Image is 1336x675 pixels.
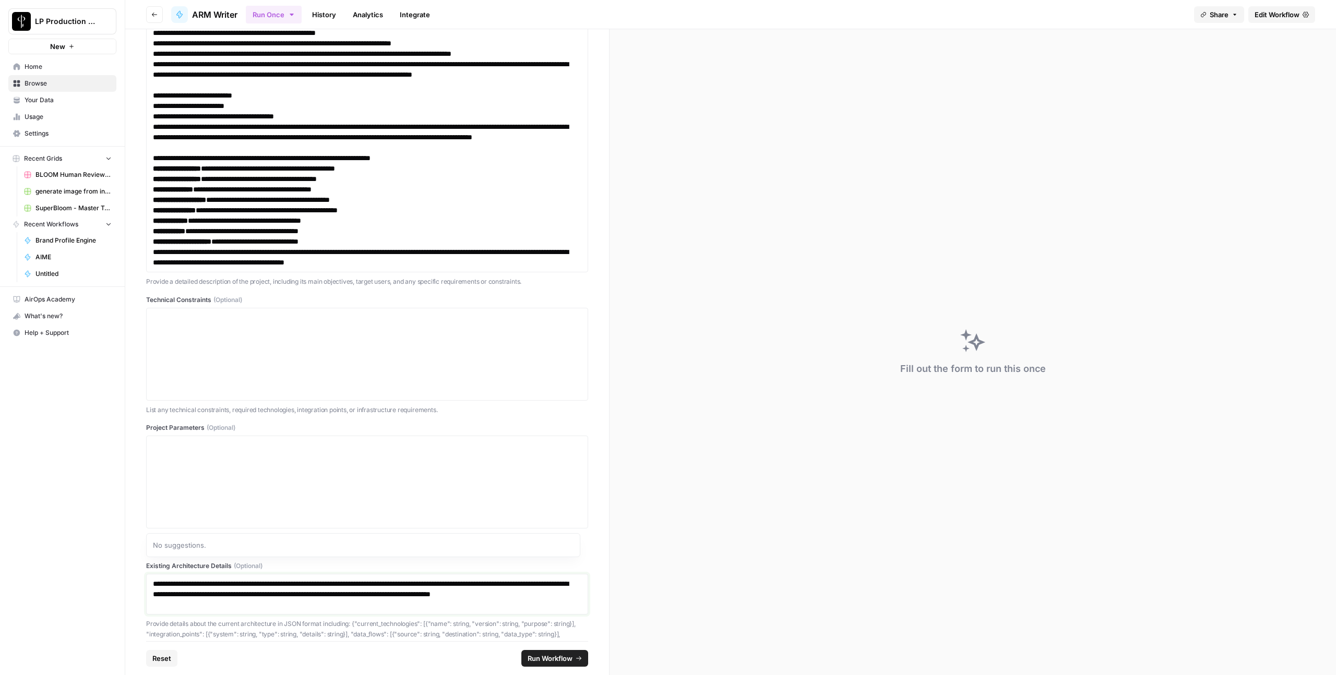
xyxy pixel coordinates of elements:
[1255,9,1299,20] span: Edit Workflow
[19,232,116,249] a: Brand Profile Engine
[19,183,116,200] a: generate image from input image (copyright tests) duplicate Grid
[8,125,116,142] a: Settings
[35,236,112,245] span: Brand Profile Engine
[19,166,116,183] a: BLOOM Human Review (ver2)
[25,129,112,138] span: Settings
[19,200,116,216] a: SuperBloom - Master Topic List
[171,6,237,23] a: ARM Writer
[8,216,116,232] button: Recent Workflows
[213,295,242,305] span: (Optional)
[24,220,78,229] span: Recent Workflows
[8,39,116,54] button: New
[146,533,588,553] p: Provide project parameters in JSON format including: {"timeline_months": number, "team_size": num...
[146,561,588,571] label: Existing Architecture Details
[8,308,116,324] button: What's new?
[146,405,588,415] p: List any technical constraints, required technologies, integration points, or infrastructure requ...
[25,328,112,337] span: Help + Support
[8,291,116,308] a: AirOps Academy
[1210,9,1228,20] span: Share
[35,170,112,179] span: BLOOM Human Review (ver2)
[146,295,588,305] label: Technical Constraints
[8,151,116,166] button: Recent Grids
[8,8,116,34] button: Workspace: LP Production Workloads
[35,252,112,262] span: AIME
[192,8,237,21] span: ARM Writer
[528,653,572,664] span: Run Workflow
[25,112,112,122] span: Usage
[35,203,112,213] span: SuperBloom - Master Topic List
[146,650,177,667] button: Reset
[25,79,112,88] span: Browse
[25,295,112,304] span: AirOps Academy
[207,423,235,432] span: (Optional)
[306,6,342,23] a: History
[35,16,98,27] span: LP Production Workloads
[19,266,116,282] a: Untitled
[347,6,389,23] a: Analytics
[25,95,112,105] span: Your Data
[19,249,116,266] a: AIME
[35,187,112,196] span: generate image from input image (copyright tests) duplicate Grid
[8,58,116,75] a: Home
[9,308,116,324] div: What's new?
[1248,6,1315,23] a: Edit Workflow
[25,62,112,71] span: Home
[8,92,116,109] a: Your Data
[12,12,31,31] img: LP Production Workloads Logo
[35,269,112,279] span: Untitled
[146,423,588,432] label: Project Parameters
[521,650,588,667] button: Run Workflow
[50,41,65,52] span: New
[146,276,588,287] p: Provide a detailed description of the project, including its main objectives, target users, and a...
[8,75,116,92] a: Browse
[900,361,1046,376] div: Fill out the form to run this once
[151,538,576,552] span: No suggestions.
[152,653,171,664] span: Reset
[24,154,62,163] span: Recent Grids
[246,6,302,23] button: Run Once
[1194,6,1244,23] button: Share
[234,561,263,571] span: (Optional)
[8,324,116,341] button: Help + Support
[146,619,588,649] p: Provide details about the current architecture in JSON format including: {"current_technologies":...
[393,6,436,23] a: Integrate
[8,109,116,125] a: Usage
